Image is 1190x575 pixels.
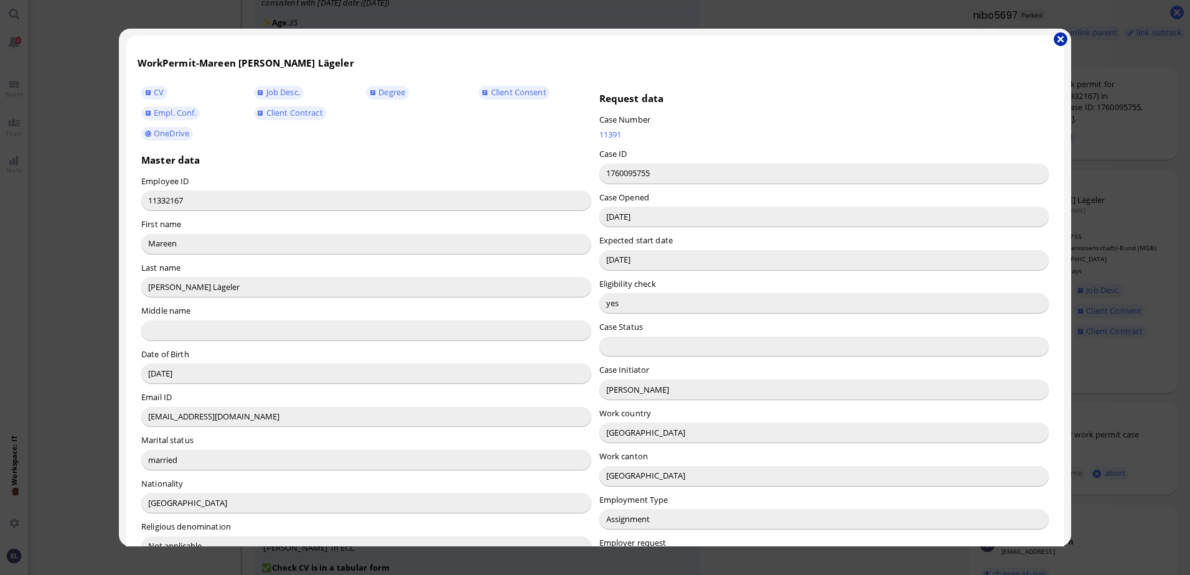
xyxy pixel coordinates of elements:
[141,175,189,187] label: Employee ID
[199,57,236,69] span: Mareen
[238,57,354,69] span: [PERSON_NAME] Lägeler
[10,190,169,199] small: © 2024 BlueLake Legal. All rights reserved.
[479,86,550,100] a: Client Consent
[141,154,591,166] h3: Master data
[599,364,650,375] label: Case Initiator
[141,262,180,273] label: Last name
[378,86,405,98] span: Degree
[599,148,627,159] label: Case ID
[599,114,650,125] label: Case Number
[10,12,452,202] body: Rich Text Area. Press ALT-0 for help.
[154,86,164,98] span: CV
[491,86,546,98] span: Client Consent
[141,391,172,403] label: Email ID
[10,39,452,52] p: Dear [PERSON_NAME],
[141,127,193,141] a: OneDrive
[141,86,167,100] a: CV
[138,57,196,69] span: WorkPermit
[266,86,300,98] span: Job Desc.
[141,218,181,230] label: First name
[599,278,656,289] label: Eligibility check
[141,434,194,446] label: Marital status
[599,494,668,505] label: Employment Type
[599,235,673,246] label: Expected start date
[138,57,1053,69] h3: -
[141,521,231,532] label: Religious denomination
[599,92,1049,105] h3: Request data
[599,408,652,419] label: Work country
[599,321,643,332] label: Case Status
[141,305,190,316] label: Middle name
[141,106,200,120] a: Empl. Conf.
[10,134,452,176] p: Best regards, BlueLake Legal [STREET_ADDRESS]
[599,192,649,203] label: Case Opened
[254,86,304,100] a: Job Desc.
[254,106,327,120] a: Client Contract
[141,478,183,489] label: Nationality
[10,12,452,29] div: Salary Calculation Update
[599,537,667,548] label: Employer request
[10,111,452,125] p: If you have any questions or need further assistance, please let me know.
[154,107,196,118] span: Empl. Conf.
[141,348,189,360] label: Date of Birth
[266,107,323,118] span: Client Contract
[10,61,452,103] p: I hope this message finds you well. Please be informed that the requested salary calculation for ...
[366,86,408,100] a: Degree
[599,451,648,462] label: Work canton
[599,129,817,140] a: 11391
